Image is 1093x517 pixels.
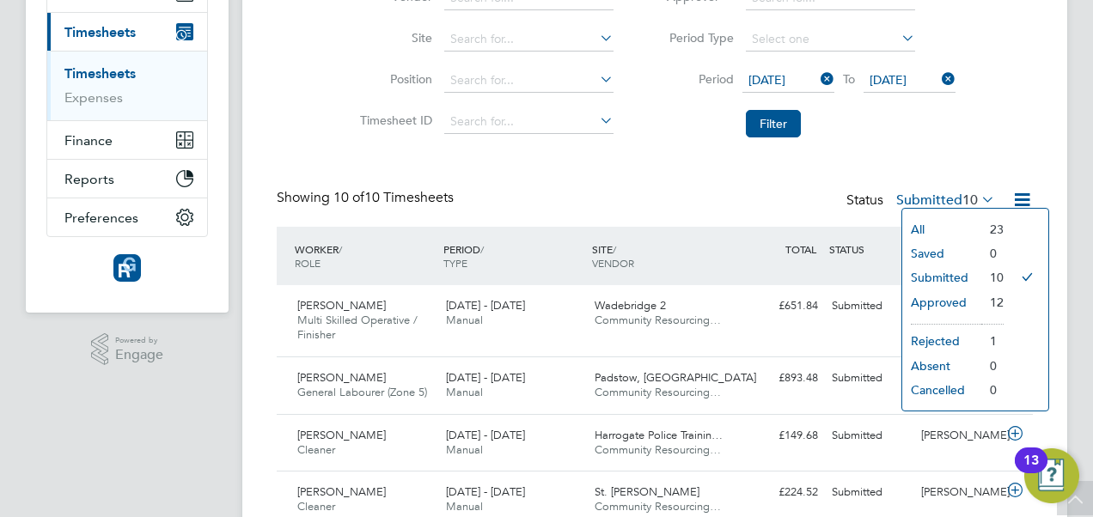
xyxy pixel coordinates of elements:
[592,256,634,270] span: VENDOR
[825,422,914,450] div: Submitted
[896,192,995,209] label: Submitted
[64,132,113,149] span: Finance
[785,242,816,256] span: TOTAL
[595,370,756,385] span: Padstow, [GEOGRAPHIC_DATA]
[613,242,616,256] span: /
[297,499,335,514] span: Cleaner
[746,110,801,137] button: Filter
[64,171,114,187] span: Reports
[297,298,386,313] span: [PERSON_NAME]
[446,313,483,327] span: Manual
[443,256,467,270] span: TYPE
[595,428,723,442] span: Harrogate Police Trainin…
[595,484,699,499] span: St. [PERSON_NAME]
[47,198,207,236] button: Preferences
[981,290,1004,314] li: 12
[825,292,914,320] div: Submitted
[736,364,825,392] div: £893.48
[115,348,163,362] span: Engage
[64,210,138,226] span: Preferences
[1023,460,1039,483] div: 13
[914,422,1004,450] div: [PERSON_NAME]
[656,30,734,46] label: Period Type
[446,428,525,442] span: [DATE] - [DATE]
[846,189,998,213] div: Status
[981,354,1004,378] li: 0
[981,241,1004,265] li: 0
[446,385,483,399] span: Manual
[902,217,981,241] li: All
[446,298,525,313] span: [DATE] - [DATE]
[297,428,386,442] span: [PERSON_NAME]
[902,290,981,314] li: Approved
[595,298,666,313] span: Wadebridge 2
[746,27,915,52] input: Select one
[333,189,364,206] span: 10 of
[914,478,1004,507] div: [PERSON_NAME]
[355,113,432,128] label: Timesheet ID
[113,254,141,282] img: resourcinggroup-logo-retina.png
[825,478,914,507] div: Submitted
[47,160,207,198] button: Reports
[64,89,123,106] a: Expenses
[446,442,483,457] span: Manual
[444,69,614,93] input: Search for...
[870,72,907,88] span: [DATE]
[595,442,721,457] span: Community Resourcing…
[290,234,439,278] div: WORKER
[355,71,432,87] label: Position
[595,313,721,327] span: Community Resourcing…
[297,484,386,499] span: [PERSON_NAME]
[91,333,164,366] a: Powered byEngage
[736,292,825,320] div: £651.84
[446,484,525,499] span: [DATE] - [DATE]
[962,192,978,209] span: 10
[297,442,335,457] span: Cleaner
[981,265,1004,289] li: 10
[480,242,484,256] span: /
[825,234,914,265] div: STATUS
[902,378,981,402] li: Cancelled
[748,72,785,88] span: [DATE]
[115,333,163,348] span: Powered by
[297,313,418,342] span: Multi Skilled Operative / Finisher
[825,364,914,392] div: Submitted
[297,370,386,385] span: [PERSON_NAME]
[736,478,825,507] div: £224.52
[902,265,981,289] li: Submitted
[595,385,721,399] span: Community Resourcing…
[1024,448,1079,503] button: Open Resource Center, 13 new notifications
[47,121,207,159] button: Finance
[47,13,207,51] button: Timesheets
[64,65,136,82] a: Timesheets
[295,256,321,270] span: ROLE
[439,234,588,278] div: PERIOD
[902,241,981,265] li: Saved
[588,234,736,278] div: SITE
[446,370,525,385] span: [DATE] - [DATE]
[297,385,427,399] span: General Labourer (Zone 5)
[333,189,454,206] span: 10 Timesheets
[47,51,207,120] div: Timesheets
[902,329,981,353] li: Rejected
[595,499,721,514] span: Community Resourcing…
[277,189,457,207] div: Showing
[656,71,734,87] label: Period
[981,217,1004,241] li: 23
[736,422,825,450] div: £149.68
[444,110,614,134] input: Search for...
[444,27,614,52] input: Search for...
[981,378,1004,402] li: 0
[64,24,136,40] span: Timesheets
[339,242,342,256] span: /
[838,68,860,90] span: To
[46,254,208,282] a: Go to home page
[902,354,981,378] li: Absent
[981,329,1004,353] li: 1
[355,30,432,46] label: Site
[446,499,483,514] span: Manual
